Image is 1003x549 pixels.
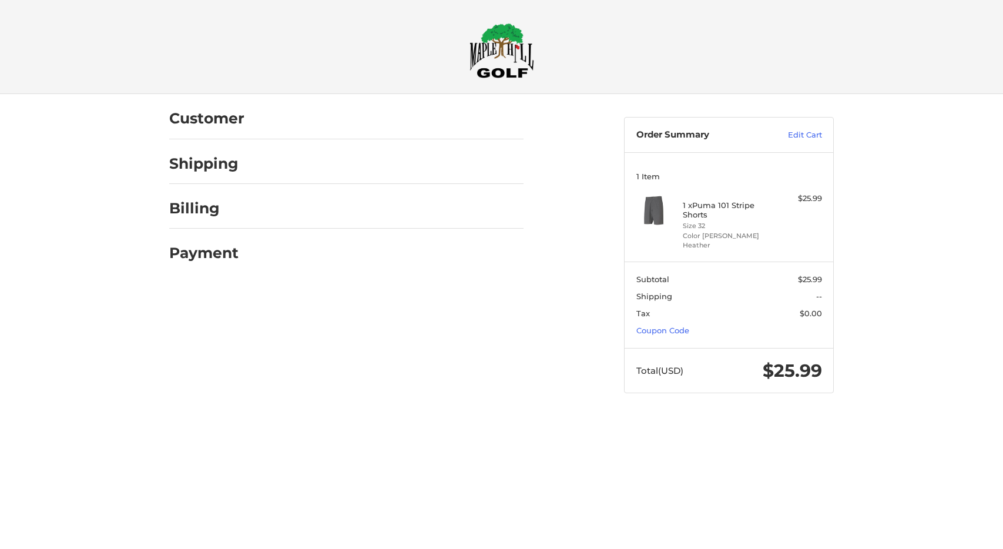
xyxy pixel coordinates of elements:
[763,360,822,381] span: $25.99
[169,244,239,262] h2: Payment
[169,109,244,128] h2: Customer
[636,292,672,301] span: Shipping
[683,231,773,250] li: Color [PERSON_NAME] Heather
[469,23,534,78] img: Maple Hill Golf
[816,292,822,301] span: --
[800,309,822,318] span: $0.00
[798,274,822,284] span: $25.99
[169,155,239,173] h2: Shipping
[763,129,822,141] a: Edit Cart
[636,274,669,284] span: Subtotal
[776,193,822,205] div: $25.99
[636,365,683,376] span: Total (USD)
[636,129,763,141] h3: Order Summary
[636,172,822,181] h3: 1 Item
[636,309,650,318] span: Tax
[683,200,773,220] h4: 1 x Puma 101 Stripe Shorts
[169,199,238,217] h2: Billing
[636,326,689,335] a: Coupon Code
[683,221,773,231] li: Size 32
